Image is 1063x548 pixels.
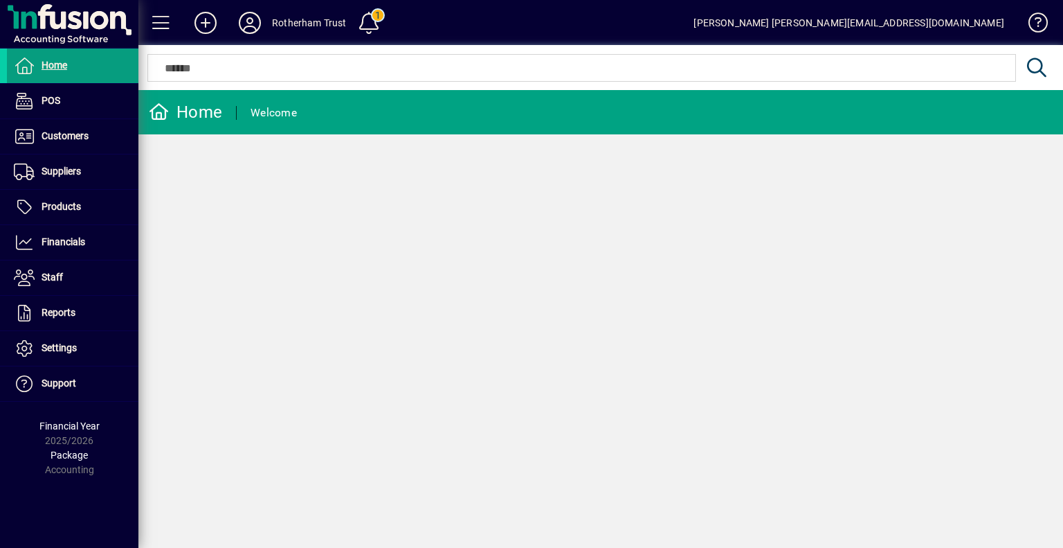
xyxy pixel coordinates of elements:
[42,130,89,141] span: Customers
[42,342,77,353] span: Settings
[42,307,75,318] span: Reports
[272,12,347,34] div: Rotherham Trust
[183,10,228,35] button: Add
[7,260,138,295] a: Staff
[7,366,138,401] a: Support
[693,12,1004,34] div: [PERSON_NAME] [PERSON_NAME][EMAIL_ADDRESS][DOMAIN_NAME]
[149,101,222,123] div: Home
[7,119,138,154] a: Customers
[7,296,138,330] a: Reports
[42,272,63,283] span: Staff
[51,450,88,461] span: Package
[7,84,138,118] a: POS
[42,166,81,177] span: Suppliers
[39,421,100,432] span: Financial Year
[42,201,81,212] span: Products
[7,331,138,366] a: Settings
[251,102,297,124] div: Welcome
[42,60,67,71] span: Home
[7,154,138,189] a: Suppliers
[42,378,76,389] span: Support
[42,95,60,106] span: POS
[228,10,272,35] button: Profile
[42,236,85,247] span: Financials
[7,225,138,260] a: Financials
[7,190,138,224] a: Products
[1018,3,1046,48] a: Knowledge Base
